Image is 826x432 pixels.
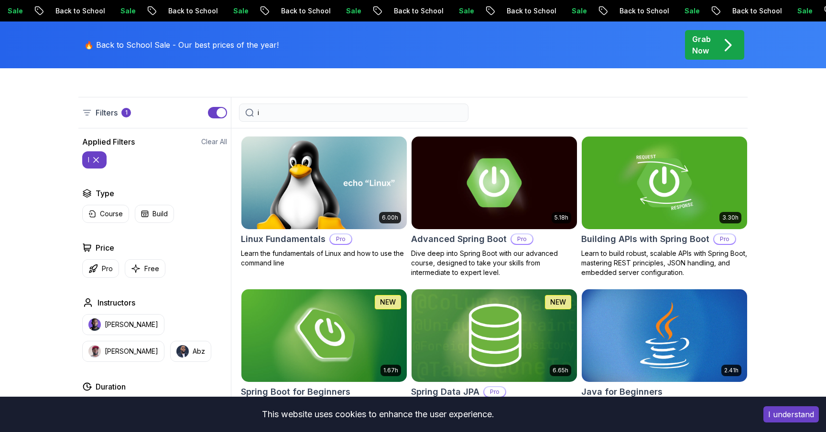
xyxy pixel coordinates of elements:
p: Dive deep into Spring Boot with our advanced course, designed to take your skills from intermedia... [411,249,577,277]
div: This website uses cookies to enhance the user experience. [7,404,749,425]
p: Sale [749,6,779,16]
p: i [88,155,89,165]
h2: Applied Filters [82,136,135,148]
a: Spring Data JPA card6.65hNEWSpring Data JPAProMaster database management, advanced querying, and ... [411,289,577,421]
a: Java for Beginners card2.41hJava for BeginnersBeginner-friendly Java course for essential program... [581,289,748,421]
h2: Type [96,188,114,199]
p: 3.30h [722,214,739,221]
p: Back to School [7,6,72,16]
h2: Instructors [98,297,135,308]
p: [PERSON_NAME] [105,347,158,356]
h2: Building APIs with Spring Boot [581,232,709,246]
h2: Duration [96,381,126,392]
button: Build [135,205,174,223]
p: Sale [72,6,102,16]
h2: Linux Fundamentals [241,232,326,246]
p: Learn the fundamentals of Linux and how to use the command line [241,249,407,268]
p: NEW [550,297,566,307]
p: Sale [523,6,554,16]
h2: Java for Beginners [581,385,663,399]
button: Pro [82,259,119,278]
p: 5.18h [554,214,568,221]
p: [PERSON_NAME] [105,320,158,329]
h2: Price [96,242,114,253]
p: Course [100,209,123,219]
a: Building APIs with Spring Boot card3.30hBuilding APIs with Spring BootProLearn to build robust, s... [581,136,748,277]
button: i [82,151,107,169]
p: 6.65h [553,367,568,374]
button: instructor imgAbz [170,341,211,362]
button: Course [82,205,129,223]
p: Sale [185,6,215,16]
p: Free [144,264,159,274]
p: Sale [297,6,328,16]
input: Search Java, React, Spring boot ... [258,108,462,117]
p: 2.41h [724,367,739,374]
img: Spring Boot for Beginners card [241,289,407,382]
p: Sale [636,6,666,16]
p: 🔥 Back to School Sale - Our best prices of the year! [84,39,279,51]
h2: Advanced Spring Boot [411,232,507,246]
p: Build [152,209,168,219]
img: Building APIs with Spring Boot card [582,137,747,229]
p: Back to School [345,6,410,16]
button: Clear All [201,137,227,147]
p: Back to School [120,6,185,16]
p: Pro [511,234,533,244]
img: Advanced Spring Boot card [412,137,577,229]
p: Back to School [684,6,749,16]
img: Java for Beginners card [582,289,747,382]
p: Abz [193,347,205,356]
p: Back to School [232,6,297,16]
p: 6.00h [382,214,398,221]
a: Advanced Spring Boot card5.18hAdvanced Spring BootProDive deep into Spring Boot with our advanced... [411,136,577,277]
img: instructor img [88,318,101,331]
p: Pro [330,234,351,244]
p: 1 [125,109,128,116]
a: Spring Boot for Beginners card1.67hNEWSpring Boot for BeginnersBuild a CRUD API with Spring Boot ... [241,289,407,421]
img: Linux Fundamentals card [241,137,407,229]
p: Back to School [571,6,636,16]
p: Filters [96,107,118,118]
h2: Spring Boot for Beginners [241,385,350,399]
button: instructor img[PERSON_NAME] [82,341,164,362]
p: Sale [410,6,441,16]
p: Pro [484,387,505,397]
p: Grab Now [692,33,711,56]
p: Learn to build robust, scalable APIs with Spring Boot, mastering REST principles, JSON handling, ... [581,249,748,277]
button: Accept cookies [763,406,819,422]
button: instructor img[PERSON_NAME] [82,314,164,335]
button: Free [125,259,165,278]
a: Linux Fundamentals card6.00hLinux FundamentalsProLearn the fundamentals of Linux and how to use t... [241,136,407,268]
img: Spring Data JPA card [412,289,577,382]
p: Back to School [458,6,523,16]
p: Pro [102,264,113,274]
img: instructor img [88,345,101,358]
h2: Spring Data JPA [411,385,479,399]
p: 1.67h [383,367,398,374]
img: instructor img [176,345,189,358]
p: Pro [714,234,735,244]
p: NEW [380,297,396,307]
